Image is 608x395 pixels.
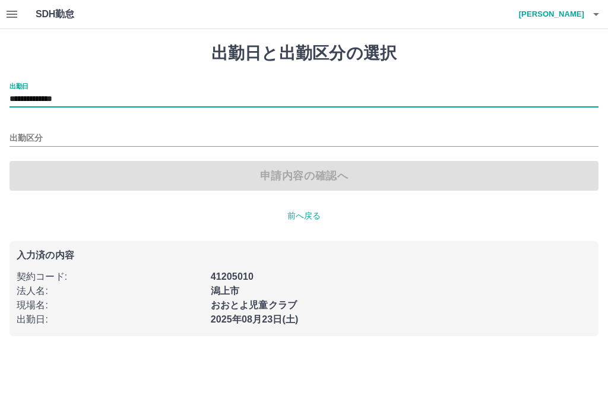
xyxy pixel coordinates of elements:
p: 入力済の内容 [17,251,591,260]
p: 法人名 : [17,284,204,298]
p: 出勤日 : [17,312,204,327]
p: 契約コード : [17,270,204,284]
p: 現場名 : [17,298,204,312]
label: 出勤日 [9,81,28,90]
b: おおとよ児童クラブ [211,300,297,310]
b: 潟上市 [211,286,239,296]
b: 2025年08月23日(土) [211,314,299,324]
p: 前へ戻る [9,210,598,222]
b: 41205010 [211,271,254,282]
h1: 出勤日と出勤区分の選択 [9,43,598,64]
